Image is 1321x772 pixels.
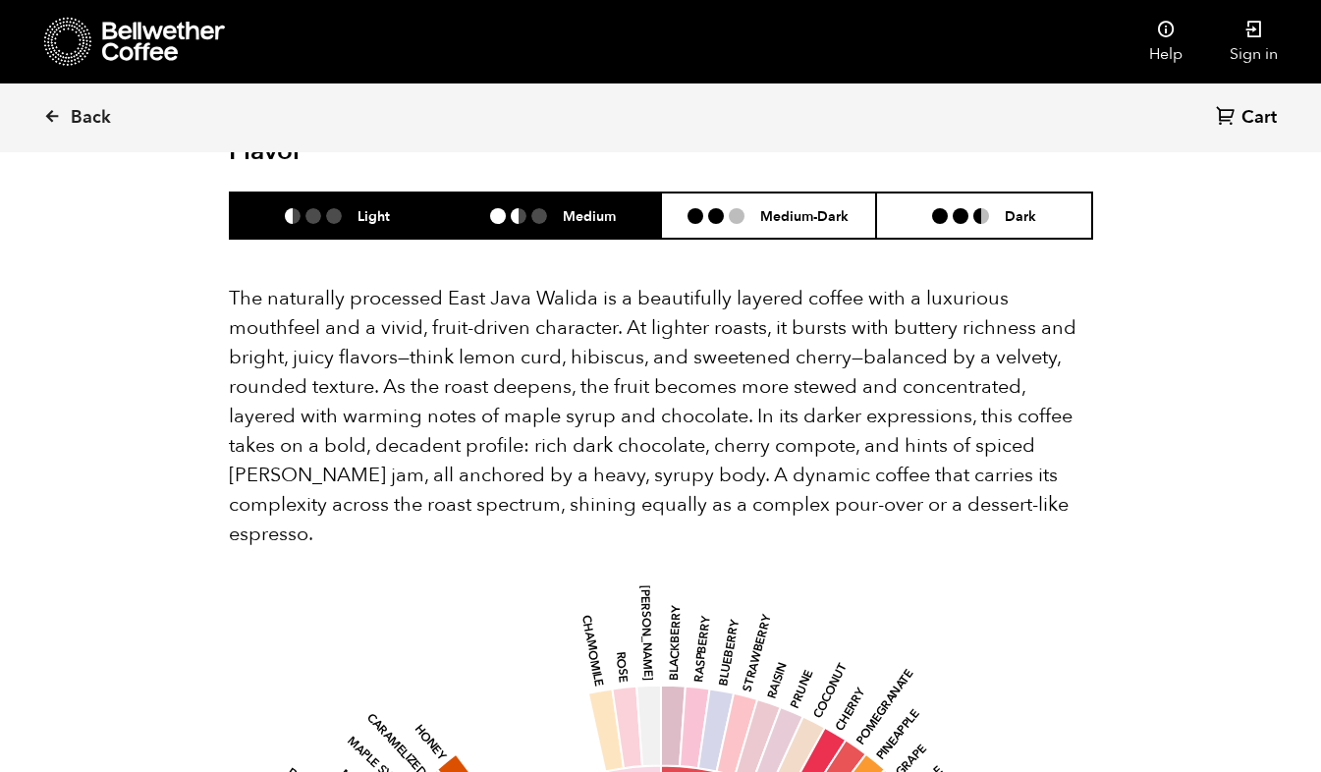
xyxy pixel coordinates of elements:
h2: Flavor [229,137,517,167]
h6: Medium-Dark [760,207,849,224]
span: Back [71,106,111,130]
a: Cart [1216,105,1282,132]
h6: Light [358,207,390,224]
h6: Medium [563,207,616,224]
h6: Dark [1005,207,1036,224]
span: Cart [1241,106,1277,130]
p: The naturally processed East Java Walida is a beautifully layered coffee with a luxurious mouthfe... [229,284,1093,549]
